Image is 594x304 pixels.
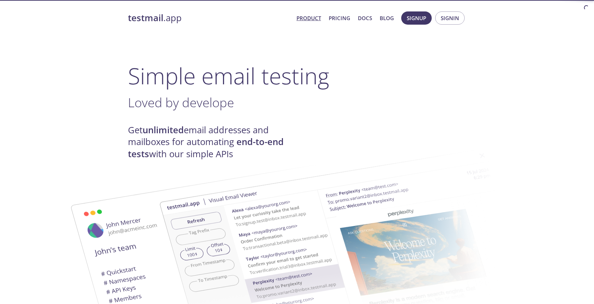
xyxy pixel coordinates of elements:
[380,14,394,23] a: Blog
[441,14,459,23] span: Signin
[329,14,350,23] a: Pricing
[128,12,163,24] strong: testmail
[128,94,234,111] span: Loved by develope
[401,11,432,25] button: Signup
[128,12,291,24] a: testmail.app
[128,62,466,89] h1: Simple email testing
[128,136,284,160] strong: end-to-end tests
[435,11,465,25] button: Signin
[296,14,321,23] a: Product
[143,124,184,136] strong: unlimited
[358,14,372,23] a: Docs
[407,14,426,23] span: Signup
[128,124,297,160] h4: Get email addresses and mailboxes for automating with our simple APIs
